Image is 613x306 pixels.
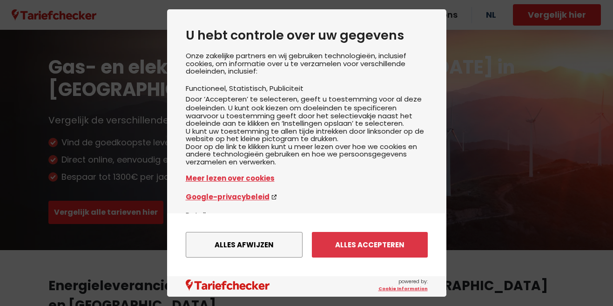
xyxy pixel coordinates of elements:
[186,279,269,291] img: logo
[186,83,229,93] li: Functioneel
[186,52,428,210] div: Onze zakelijke partners en wij gebruiken technologieën, inclusief cookies, om informatie over u t...
[378,278,428,292] span: powered by:
[312,232,428,258] button: Alles accepteren
[378,286,428,292] a: Cookie Information
[229,83,269,93] li: Statistisch
[186,191,428,202] a: Google-privacybeleid
[269,83,303,93] li: Publiciteit
[186,232,303,258] button: Alles afwijzen
[186,173,428,184] a: Meer lezen over cookies
[186,210,250,220] button: Details weergeven
[167,213,446,276] div: menu
[186,28,428,43] h2: U hebt controle over uw gegevens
